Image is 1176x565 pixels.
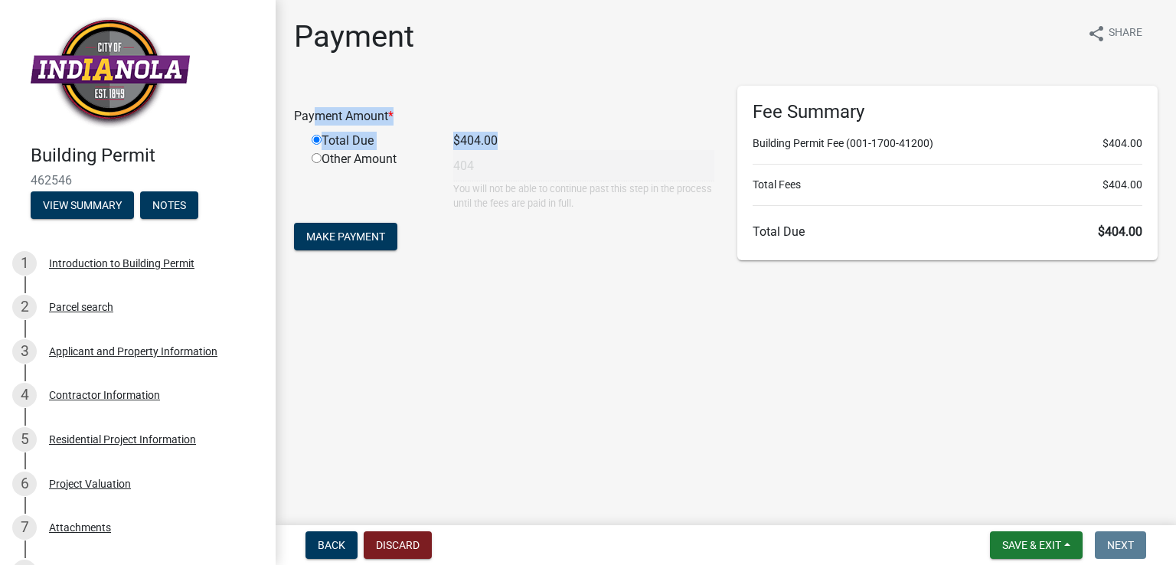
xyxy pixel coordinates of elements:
[364,531,432,559] button: Discard
[31,145,263,167] h4: Building Permit
[1095,531,1146,559] button: Next
[1107,539,1134,551] span: Next
[31,200,134,212] wm-modal-confirm: Summary
[49,522,111,533] div: Attachments
[31,191,134,219] button: View Summary
[1098,224,1142,239] span: $404.00
[140,200,198,212] wm-modal-confirm: Notes
[300,132,442,150] div: Total Due
[753,136,1142,152] li: Building Permit Fee (001-1700-41200)
[1109,24,1142,43] span: Share
[1087,24,1106,43] i: share
[318,539,345,551] span: Back
[753,224,1142,239] h6: Total Due
[753,177,1142,193] li: Total Fees
[753,101,1142,123] h6: Fee Summary
[1102,177,1142,193] span: $404.00
[31,173,245,188] span: 462546
[294,18,414,55] h1: Payment
[49,302,113,312] div: Parcel search
[283,107,726,126] div: Payment Amount
[305,531,358,559] button: Back
[300,150,442,211] div: Other Amount
[1075,18,1155,48] button: shareShare
[31,16,190,129] img: City of Indianola, Iowa
[12,295,37,319] div: 2
[306,230,385,243] span: Make Payment
[12,515,37,540] div: 7
[12,383,37,407] div: 4
[49,434,196,445] div: Residential Project Information
[49,478,131,489] div: Project Valuation
[1002,539,1061,551] span: Save & Exit
[294,223,397,250] button: Make Payment
[1102,136,1142,152] span: $404.00
[49,258,194,269] div: Introduction to Building Permit
[12,339,37,364] div: 3
[442,132,726,150] div: $404.00
[12,251,37,276] div: 1
[49,390,160,400] div: Contractor Information
[12,472,37,496] div: 6
[12,427,37,452] div: 5
[990,531,1083,559] button: Save & Exit
[49,346,217,357] div: Applicant and Property Information
[140,191,198,219] button: Notes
